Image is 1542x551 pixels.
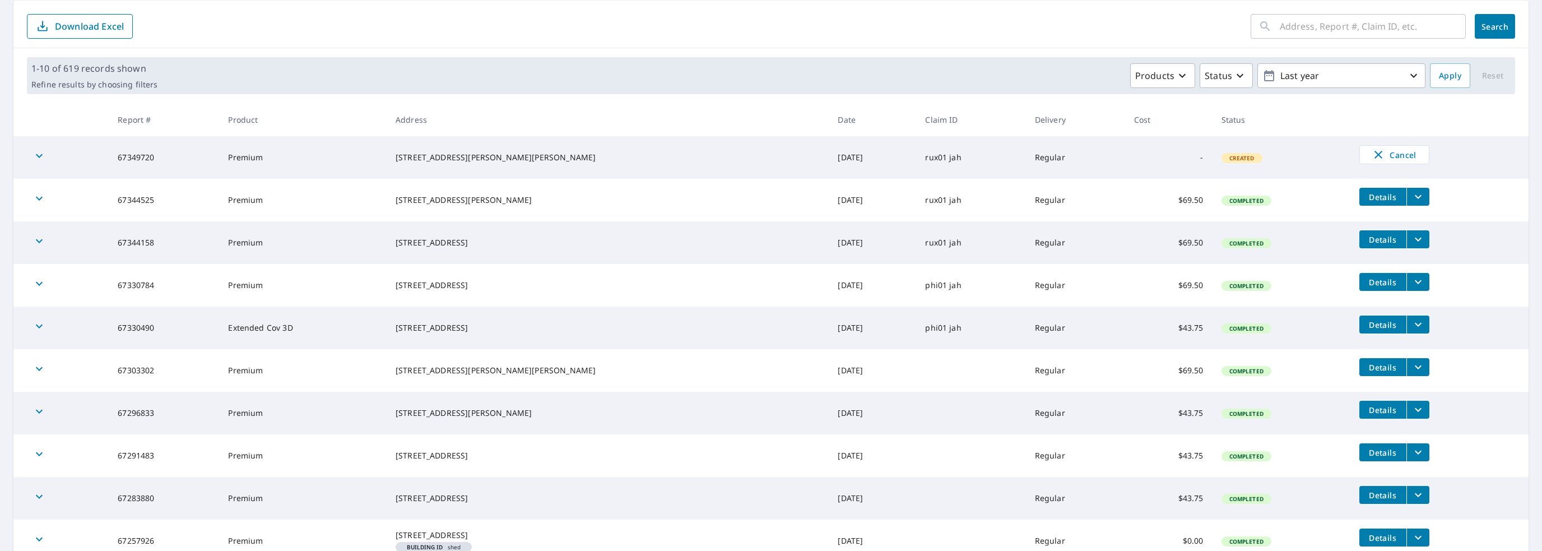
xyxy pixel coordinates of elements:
[1406,230,1429,248] button: filesDropdownBtn-67344158
[1223,325,1270,332] span: Completed
[1359,273,1406,291] button: detailsBtn-67330784
[109,103,219,136] th: Report #
[109,477,219,520] td: 67283880
[1366,192,1400,202] span: Details
[219,477,387,520] td: Premium
[1125,434,1213,477] td: $43.75
[109,392,219,434] td: 67296833
[396,450,820,461] div: [STREET_ADDRESS]
[916,221,1025,264] td: rux01 jah
[1125,103,1213,136] th: Cost
[109,434,219,477] td: 67291483
[1366,320,1400,330] span: Details
[1406,401,1429,419] button: filesDropdownBtn-67296833
[396,195,820,206] div: [STREET_ADDRESS][PERSON_NAME]
[1213,103,1350,136] th: Status
[219,307,387,349] td: Extended Cov 3D
[1223,495,1270,503] span: Completed
[829,221,916,264] td: [DATE]
[1125,221,1213,264] td: $69.50
[1366,533,1400,543] span: Details
[829,434,916,477] td: [DATE]
[1223,197,1270,205] span: Completed
[1366,362,1400,373] span: Details
[1359,358,1406,376] button: detailsBtn-67303302
[109,136,219,179] td: 67349720
[219,103,387,136] th: Product
[109,264,219,307] td: 67330784
[1125,349,1213,392] td: $69.50
[1125,136,1213,179] td: -
[1223,154,1261,162] span: Created
[1430,63,1470,88] button: Apply
[1135,69,1174,82] p: Products
[829,136,916,179] td: [DATE]
[1026,307,1125,349] td: Regular
[916,179,1025,221] td: rux01 jah
[55,20,124,33] p: Download Excel
[1026,434,1125,477] td: Regular
[1026,136,1125,179] td: Regular
[109,307,219,349] td: 67330490
[829,103,916,136] th: Date
[1366,234,1400,245] span: Details
[400,544,467,550] span: shed
[219,136,387,179] td: Premium
[396,408,820,419] div: [STREET_ADDRESS][PERSON_NAME]
[1359,230,1406,248] button: detailsBtn-67344158
[1359,401,1406,419] button: detailsBtn-67296833
[396,493,820,504] div: [STREET_ADDRESS]
[1200,63,1253,88] button: Status
[916,264,1025,307] td: phi01 jah
[1026,392,1125,434] td: Regular
[219,349,387,392] td: Premium
[1406,529,1429,547] button: filesDropdownBtn-67257926
[916,136,1025,179] td: rux01 jah
[1406,443,1429,461] button: filesDropdownBtn-67291483
[1366,490,1400,501] span: Details
[219,264,387,307] td: Premium
[219,392,387,434] td: Premium
[1484,21,1506,32] span: Search
[916,103,1025,136] th: Claim ID
[1026,349,1125,392] td: Regular
[1125,477,1213,520] td: $43.75
[1406,358,1429,376] button: filesDropdownBtn-67303302
[219,434,387,477] td: Premium
[1223,367,1270,375] span: Completed
[1026,103,1125,136] th: Delivery
[1366,405,1400,415] span: Details
[396,530,820,541] div: [STREET_ADDRESS]
[1026,179,1125,221] td: Regular
[1223,282,1270,290] span: Completed
[407,544,443,550] em: Building ID
[1475,14,1515,39] button: Search
[1223,538,1270,545] span: Completed
[31,80,157,90] p: Refine results by choosing filters
[1359,486,1406,504] button: detailsBtn-67283880
[1125,392,1213,434] td: $43.75
[1026,477,1125,520] td: Regular
[829,307,916,349] td: [DATE]
[1406,316,1429,334] button: filesDropdownBtn-67330490
[27,14,133,39] button: Download Excel
[829,477,916,520] td: [DATE]
[1359,316,1406,334] button: detailsBtn-67330490
[1223,410,1270,418] span: Completed
[396,322,820,334] div: [STREET_ADDRESS]
[1026,264,1125,307] td: Regular
[31,62,157,75] p: 1-10 of 619 records shown
[829,179,916,221] td: [DATE]
[109,221,219,264] td: 67344158
[396,152,820,163] div: [STREET_ADDRESS][PERSON_NAME][PERSON_NAME]
[1366,277,1400,288] span: Details
[396,237,820,248] div: [STREET_ADDRESS]
[829,264,916,307] td: [DATE]
[1406,273,1429,291] button: filesDropdownBtn-67330784
[1359,188,1406,206] button: detailsBtn-67344525
[219,221,387,264] td: Premium
[396,280,820,291] div: [STREET_ADDRESS]
[1359,529,1406,547] button: detailsBtn-67257926
[1125,179,1213,221] td: $69.50
[1280,11,1466,42] input: Address, Report #, Claim ID, etc.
